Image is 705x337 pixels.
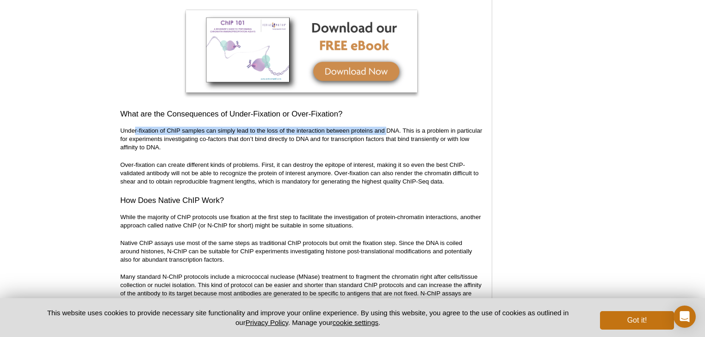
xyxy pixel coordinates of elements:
[120,213,482,230] p: While the majority of ChIP protocols use fixation at the first step to facilitate the investigati...
[186,10,417,92] img: ChIP 101 eBook
[600,311,674,330] button: Got it!
[120,273,482,323] p: Many standard N-ChIP protocols include a micrococcal nuclease (MNase) treatment to fragment the c...
[246,319,288,326] a: Privacy Policy
[674,306,696,328] div: Open Intercom Messenger
[333,319,378,326] button: cookie settings
[120,195,482,206] h3: How Does Native ChIP Work?
[120,239,482,264] p: Native ChIP assays use most of the same steps as traditional ChIP protocols but omit the fixation...
[120,161,482,186] p: Over-fixation can create different kinds of problems. First, it can destroy the epitope of intere...
[120,127,482,152] p: Under-fixation of ChIP samples can simply lead to the loss of the interaction between proteins an...
[120,109,482,120] h3: What are the Consequences of Under-Fixation or Over-Fixation?
[31,308,585,327] p: This website uses cookies to provide necessary site functionality and improve your online experie...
